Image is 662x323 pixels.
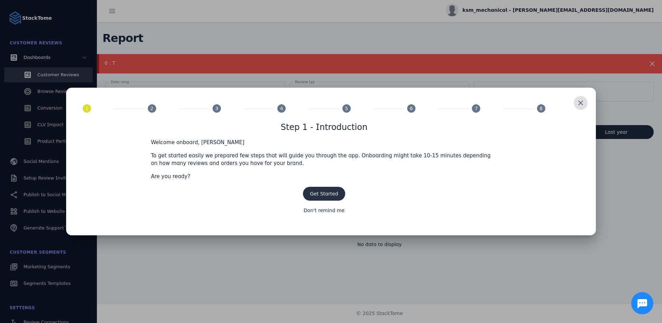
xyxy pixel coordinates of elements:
[310,191,338,197] span: Get Started
[539,105,543,112] span: 8
[345,105,348,112] span: 5
[410,105,413,112] span: 6
[475,105,478,112] span: 7
[303,187,345,201] button: Get Started
[151,139,497,147] p: Welcome onboard, [PERSON_NAME]
[150,105,153,112] span: 2
[304,208,345,213] span: Don't remind me
[151,173,497,181] p: Are you ready?
[151,152,497,167] p: To get started easily we prepared few steps that will guide you through the app. Onboarding might...
[86,105,89,112] span: 1
[280,105,283,112] span: 4
[281,121,367,133] h1: Step 1 - Introduction
[297,203,351,217] button: Don't remind me
[215,105,218,112] span: 3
